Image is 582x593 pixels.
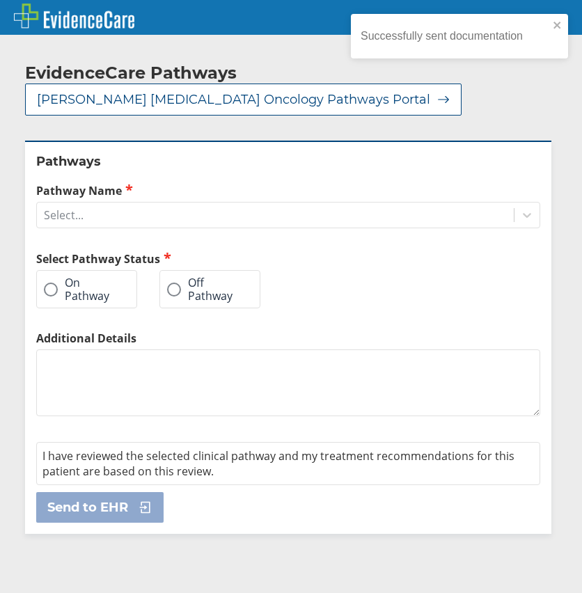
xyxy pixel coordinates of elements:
div: Select... [44,207,84,223]
label: Additional Details [36,331,540,346]
button: close [553,19,563,33]
label: Off Pathway [167,276,239,302]
span: I have reviewed the selected clinical pathway and my treatment recommendations for this patient a... [42,448,514,479]
button: [PERSON_NAME] [MEDICAL_DATA] Oncology Pathways Portal [25,84,462,116]
span: [PERSON_NAME] [MEDICAL_DATA] Oncology Pathways Portal [37,91,430,108]
div: Successfully sent documentation [361,30,549,42]
h2: Select Pathway Status [36,251,283,267]
label: On Pathway [44,276,116,302]
label: Pathway Name [36,182,540,198]
h2: Pathways [36,153,540,170]
span: Send to EHR [47,499,128,516]
button: Send to EHR [36,492,164,523]
h2: EvidenceCare Pathways [25,63,237,84]
img: EvidenceCare [14,3,134,29]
